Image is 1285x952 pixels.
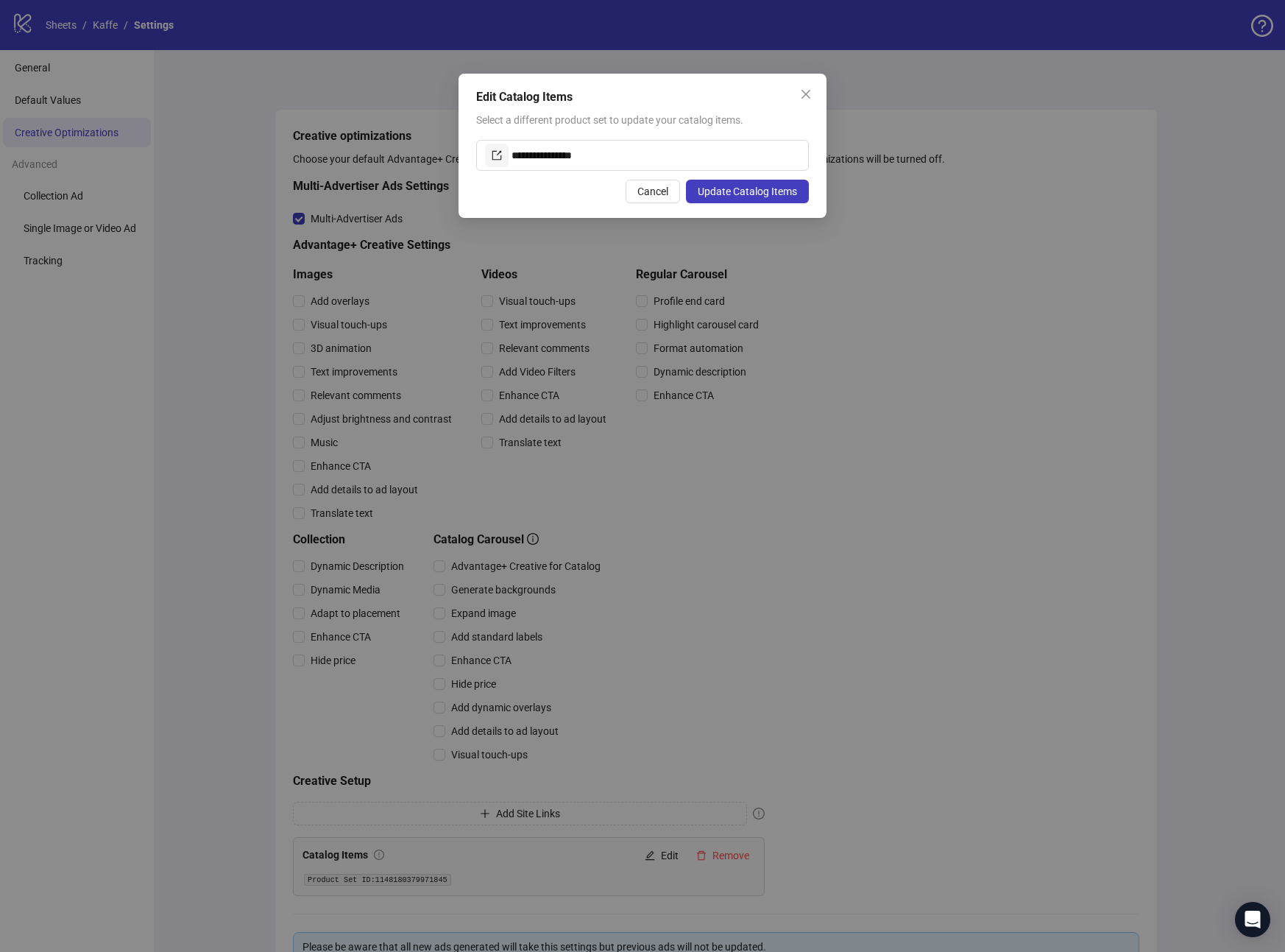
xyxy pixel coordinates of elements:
[626,180,680,203] button: Cancel
[476,88,809,106] div: Edit Catalog Items
[800,88,812,100] span: close
[686,180,809,203] button: Update Catalog Items
[1235,902,1270,937] div: Open Intercom Messenger
[476,114,743,126] span: Select a different product set to update your catalog items.
[794,82,818,106] button: Close
[637,186,668,197] span: Cancel
[492,150,502,161] span: export
[698,186,797,197] span: Update Catalog Items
